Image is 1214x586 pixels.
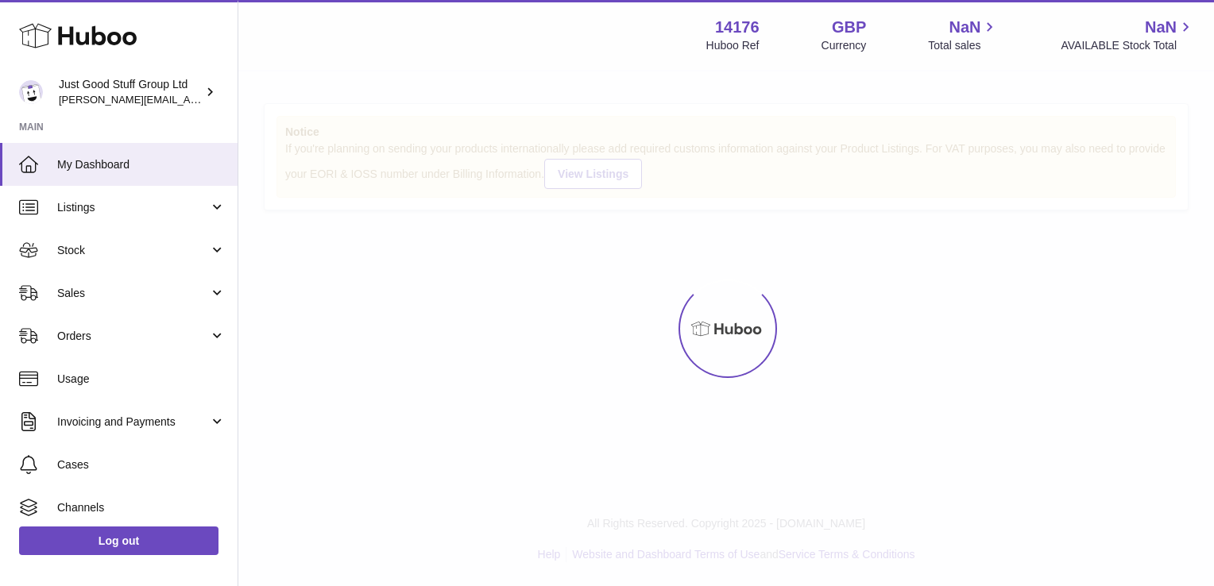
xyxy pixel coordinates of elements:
span: My Dashboard [57,157,226,172]
span: Orders [57,329,209,344]
span: Cases [57,457,226,472]
span: Total sales [928,38,999,53]
img: gordon@justgoodstuff.com [19,80,43,104]
span: AVAILABLE Stock Total [1061,38,1195,53]
span: Stock [57,243,209,258]
span: NaN [949,17,980,38]
strong: GBP [832,17,866,38]
div: Just Good Stuff Group Ltd [59,77,202,107]
span: NaN [1145,17,1177,38]
span: [PERSON_NAME][EMAIL_ADDRESS][DOMAIN_NAME] [59,93,319,106]
span: Channels [57,500,226,515]
span: Listings [57,200,209,215]
div: Currency [822,38,867,53]
span: Usage [57,372,226,387]
div: Huboo Ref [706,38,760,53]
strong: 14176 [715,17,760,38]
span: Invoicing and Payments [57,414,209,430]
a: Log out [19,526,218,555]
span: Sales [57,286,209,301]
a: NaN AVAILABLE Stock Total [1061,17,1195,53]
a: NaN Total sales [928,17,999,53]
